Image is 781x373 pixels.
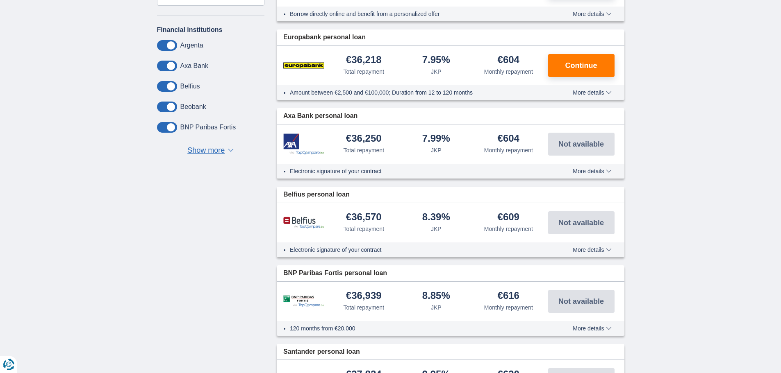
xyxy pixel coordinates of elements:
font: JKP [431,304,442,311]
font: 120 months from €20,000 [290,325,355,332]
font: €616 [498,290,519,301]
img: product.pl.alt Europabank [283,55,324,76]
font: More details [573,11,604,17]
font: 8.39% [422,211,450,222]
button: Show more ▼ [185,145,236,156]
font: Continue [565,61,597,70]
font: More details [573,89,604,96]
font: Argenta [180,42,203,49]
font: Not available [558,140,604,148]
font: More details [573,325,604,332]
font: Monthly repayment [484,147,533,154]
font: Total repayment [343,304,384,311]
button: More details [567,325,617,332]
font: Total repayment [343,147,384,154]
font: Borrow directly online and benefit from a personalized offer [290,11,440,17]
font: Not available [558,219,604,227]
font: JKP [431,147,442,154]
font: €604 [498,133,519,144]
font: ▼ [228,149,235,158]
font: €36,570 [346,211,382,222]
font: JKP [431,226,442,232]
font: Financial institutions [157,26,223,33]
font: Electronic signature of your contract [290,246,381,253]
font: Show more [187,146,225,154]
font: More details [573,246,604,253]
font: €609 [498,211,519,222]
font: Axa Bank [180,62,208,69]
button: More details [567,11,617,17]
button: Not available [548,133,615,156]
font: Beobank [180,103,206,110]
font: BNP Paribas Fortis personal loan [283,269,387,276]
font: €36,218 [346,54,382,65]
font: Total repayment [343,226,384,232]
font: Santander personal loan [283,348,360,355]
font: Electronic signature of your contract [290,168,381,174]
font: 7.99% [422,133,450,144]
font: 7.95% [422,54,450,65]
button: More details [567,246,617,253]
button: Not available [548,290,615,313]
button: More details [567,89,617,96]
img: product.pl.alt Belfius [283,217,324,228]
font: Not available [558,297,604,305]
button: More details [567,168,617,174]
font: Monthly repayment [484,68,533,75]
button: Continue [548,54,615,77]
font: Belfius [180,83,200,90]
img: product.pl.alt Axa Bank [283,133,324,155]
font: 8.85% [422,290,450,301]
img: product.pl.alt BNP Paribas Fortis [283,295,324,307]
font: Belfius personal loan [283,191,350,198]
font: More details [573,168,604,174]
font: Monthly repayment [484,226,533,232]
font: Total repayment [343,68,384,75]
font: Europabank personal loan [283,34,366,41]
font: BNP Paribas Fortis [180,124,236,131]
button: Not available [548,211,615,234]
font: Amount between €2,500 and €100,000; Duration from 12 to 120 months [290,89,473,96]
font: Monthly repayment [484,304,533,311]
font: JKP [431,68,442,75]
font: €36,939 [346,290,382,301]
font: €604 [498,54,519,65]
font: Axa Bank personal loan [283,112,357,119]
font: €36,250 [346,133,382,144]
